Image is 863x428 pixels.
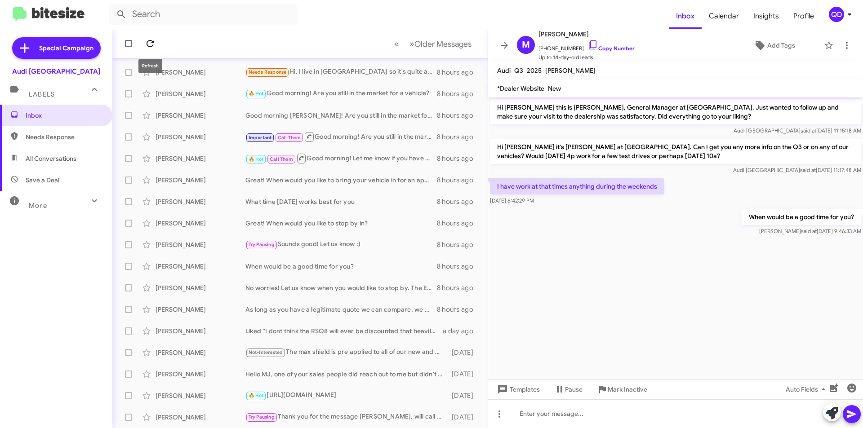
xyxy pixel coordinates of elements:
span: said at [801,228,817,234]
button: Previous [389,35,405,53]
span: Audi [GEOGRAPHIC_DATA] [DATE] 11:15:18 AM [734,127,861,134]
span: Pause [565,381,583,397]
div: 8 hours ago [437,283,480,292]
span: Templates [495,381,540,397]
div: 8 hours ago [437,305,480,314]
div: 8 hours ago [437,176,480,185]
div: [PERSON_NAME] [156,154,245,163]
div: [PERSON_NAME] [156,262,245,271]
a: Calendar [702,3,746,29]
div: Good morning! Let me know if you have any questions [245,153,437,164]
span: Up to 14-day-old leads [538,53,635,62]
nav: Page navigation example [389,35,477,53]
div: What time [DATE] works best for you [245,197,437,206]
a: Copy Number [587,45,635,52]
div: Hello MJ, one of your sales people did reach out to me but didn't have the interior color we were... [245,370,447,379]
span: 🔥 Hot [249,91,264,97]
span: Audi [497,66,511,75]
p: Hi [PERSON_NAME] this is [PERSON_NAME], General Manager at [GEOGRAPHIC_DATA]. Just wanted to foll... [490,99,861,124]
p: Hi [PERSON_NAME] it's [PERSON_NAME] at [GEOGRAPHIC_DATA]. Can I get you any more info on the Q3 o... [490,139,861,164]
div: [DATE] [447,348,480,357]
div: 8 hours ago [437,262,480,271]
button: Add Tags [728,37,820,53]
div: [PERSON_NAME] [156,176,245,185]
span: Call Them [270,156,293,162]
span: Important [249,135,272,141]
div: [PERSON_NAME] [156,219,245,228]
span: » [409,38,414,49]
a: Special Campaign [12,37,101,59]
button: Next [404,35,477,53]
div: [PERSON_NAME] [156,283,245,292]
span: Not-Interested [249,349,283,355]
p: When would be a good time for you? [742,209,861,225]
span: More [29,202,47,210]
span: 2025 [527,66,542,75]
div: 8 hours ago [437,132,480,141]
div: 8 hours ago [437,219,480,228]
div: [PERSON_NAME] [156,240,245,249]
div: Audi [GEOGRAPHIC_DATA] [12,67,100,76]
div: Liked “I dont think the RSQ8 will ever be discounted that heavily but congrats on your Porsche.” [245,327,443,335]
div: Good morning [PERSON_NAME]! Are you still in the market for a new vehicle? [245,111,437,120]
span: [DATE] 6:42:29 PM [490,197,534,204]
a: Insights [746,3,786,29]
p: I have work at that times anything during the weekends [490,178,664,194]
span: Older Messages [414,39,472,49]
span: Mark Inactive [608,381,647,397]
button: Mark Inactive [590,381,654,397]
button: Pause [547,381,590,397]
div: [URL][DOMAIN_NAME] [245,390,447,401]
span: Q3 [514,66,523,75]
span: 🔥 Hot [249,156,264,162]
div: Thank you for the message [PERSON_NAME], will call when we ready. Busy this week . Thanks in advance [245,412,447,422]
button: Templates [488,381,547,397]
div: [PERSON_NAME] [156,391,245,400]
div: [PERSON_NAME] [156,327,245,335]
span: Special Campaign [39,44,93,53]
span: Call Them [278,135,301,141]
div: [PERSON_NAME] [156,132,245,141]
div: No worries! Let us know when you would like to stop by. The EV credit does end this month and ava... [245,283,437,292]
div: [DATE] [447,370,480,379]
span: Audi [GEOGRAPHIC_DATA] [DATE] 11:17:48 AM [733,167,861,173]
div: 8 hours ago [437,197,480,206]
span: Needs Response [249,69,287,75]
span: « [394,38,399,49]
div: 8 hours ago [437,68,480,77]
span: Inbox [26,111,102,120]
span: [PERSON_NAME] [DATE] 9:46:33 AM [759,228,861,234]
span: *Dealer Website [497,84,544,93]
input: Search [109,4,298,25]
div: [PERSON_NAME] [156,413,245,422]
div: The max shield is pre applied to all of our new and pre-owned cars but congrats on your new car [245,347,447,357]
div: 8 hours ago [437,240,480,249]
span: Try Pausing [249,414,275,420]
div: When would be a good time for you? [245,262,437,271]
div: a day ago [443,327,480,335]
button: Auto Fields [778,381,836,397]
div: Good morning! Are you still in the market for a vehicle? [245,88,437,99]
div: [PERSON_NAME] [156,305,245,314]
a: Inbox [669,3,702,29]
div: 8 hours ago [437,154,480,163]
div: Great! When would you like to stop by in? [245,219,437,228]
div: [PERSON_NAME] [156,370,245,379]
span: Needs Response [26,132,102,141]
div: 8 hours ago [437,89,480,98]
div: [DATE] [447,391,480,400]
span: Save a Deal [26,176,59,185]
div: [PERSON_NAME] [156,68,245,77]
span: All Conversations [26,154,76,163]
button: QD [821,7,853,22]
div: Hi. I live in [GEOGRAPHIC_DATA] so it's quite a trek for me to go down there. Is there anything y... [245,67,437,77]
span: M [522,38,530,52]
span: Profile [786,3,821,29]
div: Refresh [138,59,162,73]
div: 8 hours ago [437,111,480,120]
span: Auto Fields [786,381,829,397]
div: Good morning! Are you still in the market? [245,131,437,142]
